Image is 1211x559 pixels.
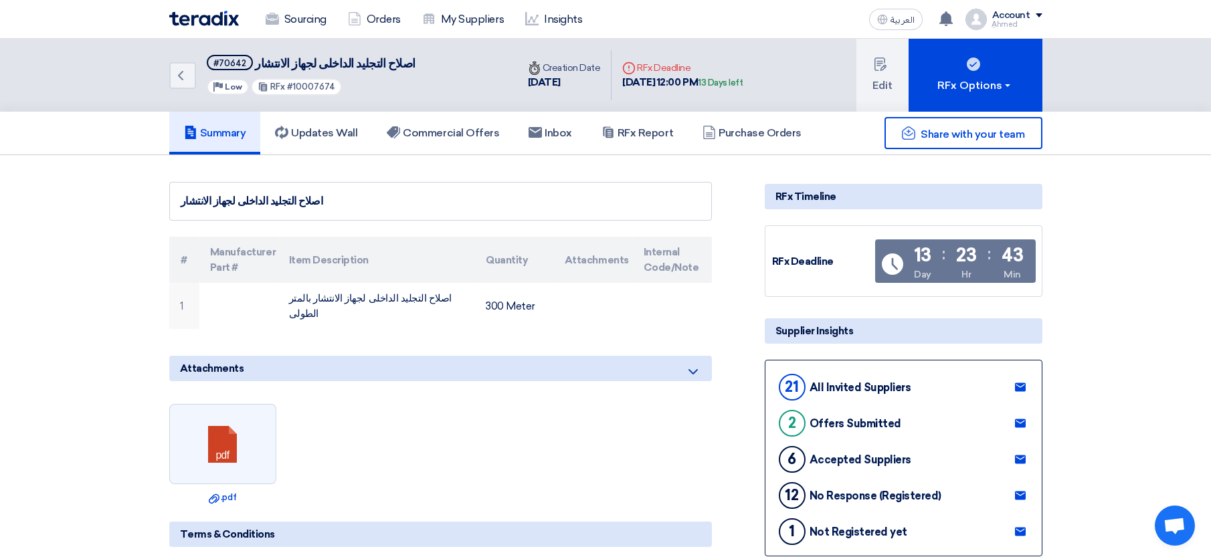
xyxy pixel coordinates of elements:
div: RFx Deadline [772,254,872,269]
th: Attachments [554,237,633,283]
th: Manufacturer Part # [199,237,278,283]
button: العربية [869,9,923,30]
div: Supplier Insights [765,318,1042,344]
div: Not Registered yet [810,526,907,538]
a: .pdf [173,491,272,504]
div: 12 [779,482,806,509]
h5: RFx Report [601,126,673,140]
span: اصلاح التجليد الداخلى لجهاز الانتشار [255,56,415,71]
td: 1 [169,283,199,329]
div: 13 Days left [698,76,743,90]
a: Purchase Orders [688,112,816,154]
a: My Suppliers [411,5,515,34]
div: RFx Deadline [622,61,743,75]
td: 300 Meter [475,283,554,329]
div: #70642 [213,59,246,68]
div: [DATE] [528,75,601,90]
img: profile_test.png [965,9,987,30]
td: اصلاح التجليد الداخلى لجهاز الانتشار بالمتر الطولى [278,283,475,329]
div: : [942,242,945,266]
h5: Commercial Offers [387,126,499,140]
div: No Response (Registered) [810,489,941,502]
th: Item Description [278,237,475,283]
a: RFx Report [587,112,688,154]
th: Quantity [475,237,554,283]
a: Sourcing [255,5,337,34]
div: Creation Date [528,61,601,75]
a: Commercial Offers [372,112,514,154]
div: Offers Submitted [810,417,901,430]
span: Attachments [180,361,244,376]
div: اصلاح التجليد الداخلى لجهاز الانتشار [181,193,701,209]
div: Hr [961,267,971,282]
div: All Invited Suppliers [810,381,911,394]
span: RFx [270,82,285,92]
div: [DATE] 12:00 PM [622,75,743,90]
div: 21 [779,374,806,401]
div: 13 [914,246,931,265]
h5: Updates Wall [275,126,357,140]
div: RFx Options [937,78,1013,94]
a: Updates Wall [260,112,372,154]
div: : [988,242,991,266]
button: RFx Options [909,39,1042,112]
a: Open chat [1155,506,1195,546]
div: Account [992,10,1030,21]
span: #10007674 [287,82,335,92]
div: 43 [1002,246,1023,265]
h5: اصلاح التجليد الداخلى لجهاز الانتشار [207,55,415,72]
button: Edit [856,39,909,112]
a: Summary [169,112,261,154]
div: ِAhmed [992,21,1042,28]
th: # [169,237,199,283]
h5: Purchase Orders [703,126,802,140]
a: Orders [337,5,411,34]
a: Inbox [514,112,587,154]
div: Min [1004,267,1021,282]
span: Low [225,82,242,92]
div: RFx Timeline [765,184,1042,209]
h5: Inbox [529,126,572,140]
span: العربية [891,15,915,25]
h5: Summary [184,126,246,140]
a: Insights [515,5,593,34]
th: Internal Code/Note [633,237,712,283]
div: 1 [779,518,806,545]
div: Day [914,267,931,282]
span: Terms & Conditions [180,527,275,542]
div: 6 [779,446,806,473]
div: 23 [956,246,976,265]
img: Teradix logo [169,11,239,26]
div: Accepted Suppliers [810,453,911,466]
div: 2 [779,410,806,437]
span: Share with your team [921,128,1024,140]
